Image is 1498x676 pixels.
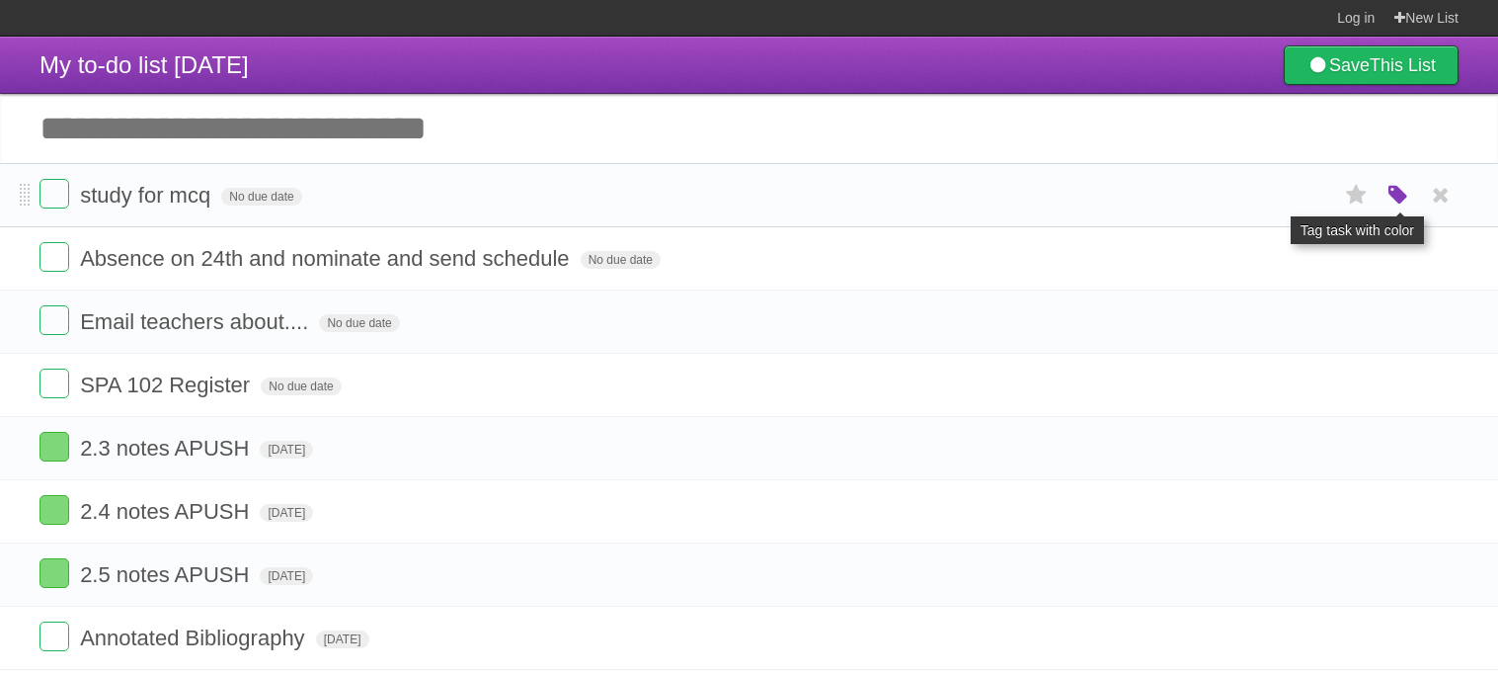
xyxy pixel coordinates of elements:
[39,179,69,209] label: Done
[39,369,69,398] label: Done
[316,631,369,648] span: [DATE]
[39,432,69,462] label: Done
[80,626,310,650] span: Annotated Bibliography
[80,499,254,524] span: 2.4 notes APUSH
[39,305,69,335] label: Done
[221,188,301,206] span: No due date
[80,562,254,587] span: 2.5 notes APUSH
[39,558,69,588] label: Done
[80,373,255,397] span: SPA 102 Register
[260,567,313,585] span: [DATE]
[39,51,249,78] span: My to-do list [DATE]
[1370,55,1436,75] b: This List
[260,504,313,522] span: [DATE]
[80,183,215,208] span: study for mcq
[581,251,661,269] span: No due date
[319,314,399,332] span: No due date
[1338,179,1376,211] label: Star task
[260,441,313,459] span: [DATE]
[1284,45,1459,85] a: SaveThis List
[261,378,341,395] span: No due date
[39,622,69,651] label: Done
[39,242,69,272] label: Done
[80,436,254,461] span: 2.3 notes APUSH
[39,495,69,525] label: Done
[80,246,574,271] span: Absence on 24th and nominate and send schedule
[80,309,313,334] span: Email teachers about....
